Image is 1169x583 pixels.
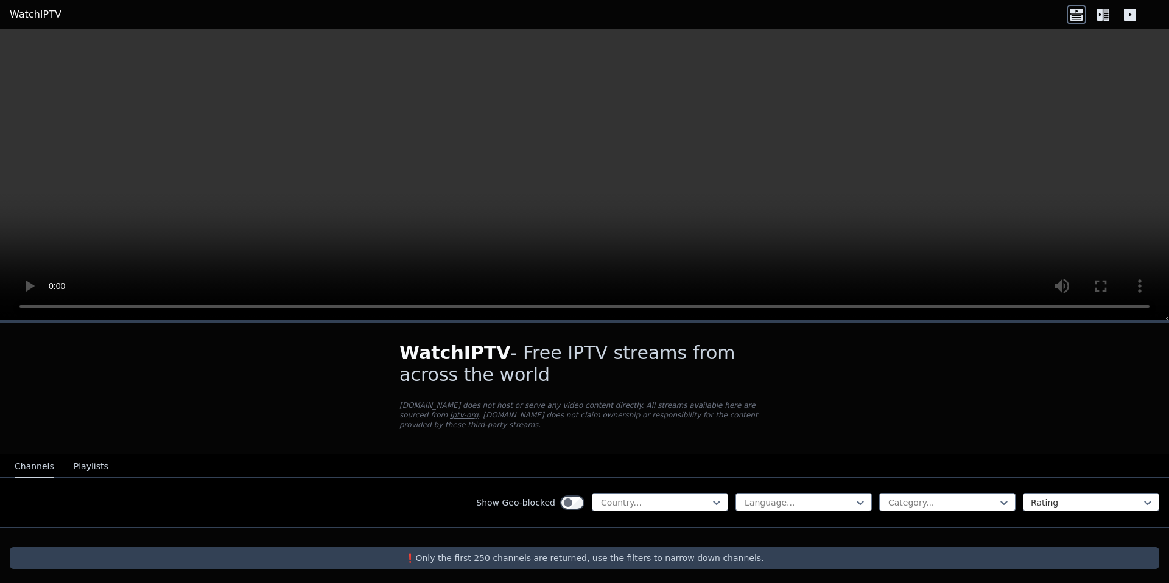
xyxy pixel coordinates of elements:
[10,7,61,22] a: WatchIPTV
[399,342,770,386] h1: - Free IPTV streams from across the world
[450,411,479,419] a: iptv-org
[74,455,108,478] button: Playlists
[15,455,54,478] button: Channels
[15,552,1154,564] p: ❗️Only the first 250 channels are returned, use the filters to narrow down channels.
[476,497,555,509] label: Show Geo-blocked
[399,342,511,363] span: WatchIPTV
[399,400,770,430] p: [DOMAIN_NAME] does not host or serve any video content directly. All streams available here are s...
